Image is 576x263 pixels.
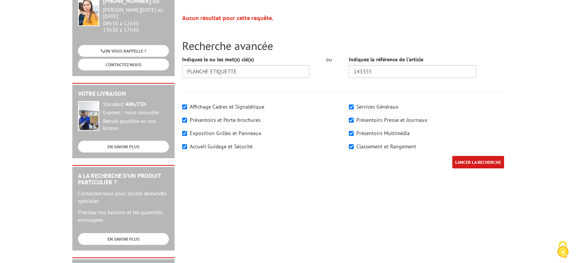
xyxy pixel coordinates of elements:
label: Affichage Cadres et Signalétique [190,103,264,110]
p: Contactez-nous pour toutes demandes spéciales [78,190,169,205]
a: EN SAVOIR PLUS [78,141,169,153]
img: Cookies (fenêtre modale) [553,240,572,259]
h2: Recherche avancée [182,39,504,52]
label: Services Généraux [356,103,398,110]
img: widget-livraison.jpg [78,101,99,131]
strong: Aucun résultat pour cette requête. [182,14,273,22]
div: Express : nous consulter [103,109,169,116]
label: Présentoirs et Porte-brochures [190,117,261,123]
input: Services Généraux [349,104,354,109]
input: Présentoirs Presse et Journaux [349,118,354,123]
div: [PERSON_NAME][DATE] au [DATE] [103,7,169,20]
div: 08h30 à 12h30 13h30 à 17h30 [103,7,169,33]
input: Accueil Guidage et Sécurité [182,144,187,149]
label: Accueil Guidage et Sécurité [190,143,253,150]
a: CONTACTEZ-NOUS [78,59,169,70]
input: Présentoirs Multimédia [349,131,354,136]
input: Exposition Grilles et Panneaux [182,131,187,136]
label: Indiquez la référence de l'article [348,56,423,63]
label: Classement et Rangement [356,143,416,150]
h2: A la recherche d'un produit particulier ? [78,173,169,186]
label: Exposition Grilles et Panneaux [190,130,261,137]
a: ON VOUS RAPPELLE ? [78,45,169,57]
p: Précisez vos besoins et les quantités envisagées [78,209,169,224]
input: Classement et Rangement [349,144,354,149]
input: Affichage Cadres et Signalétique [182,104,187,109]
div: Standard : [103,101,169,108]
a: EN SAVOIR PLUS [78,233,169,245]
button: Cookies (fenêtre modale) [549,237,576,263]
label: Présentoirs Presse et Journaux [356,117,427,123]
div: ou [321,56,337,63]
label: Indiquez le ou les mot(s) clé(s) [182,56,254,63]
label: Présentoirs Multimédia [356,130,410,137]
input: Présentoirs et Porte-brochures [182,118,187,123]
h2: Votre livraison [78,90,169,97]
strong: 48h/72h [126,101,146,107]
input: LANCER LA RECHERCHE [452,156,504,168]
div: Retrait possible en nos locaux [103,118,169,132]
